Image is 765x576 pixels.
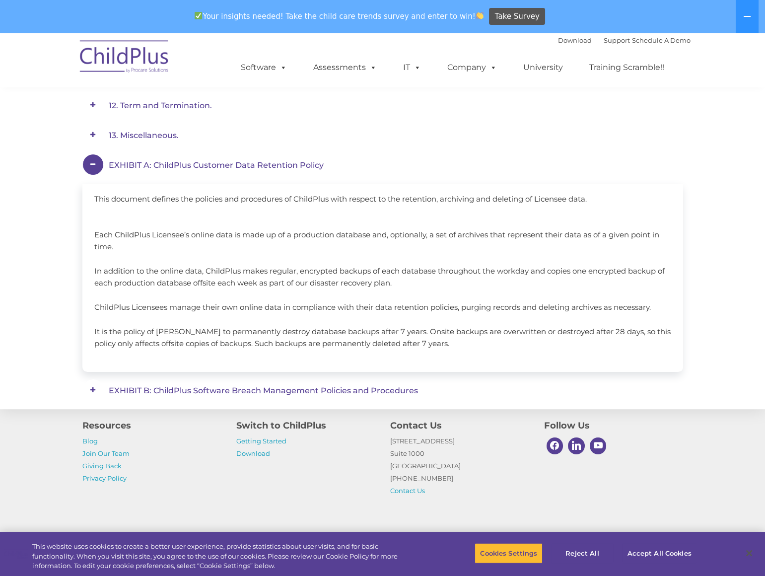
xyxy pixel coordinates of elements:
div: This website uses cookies to create a better user experience, provide statistics about user visit... [32,542,421,571]
a: Company [437,58,507,77]
a: University [513,58,573,77]
p: It is the policy of [PERSON_NAME] to permanently destroy database backups after 7 years. Onsite b... [94,326,671,350]
img: ✅ [195,12,202,19]
a: Training Scramble!! [579,58,674,77]
a: Linkedin [565,435,587,457]
a: Schedule A Demo [632,36,691,44]
a: IT [393,58,431,77]
button: Close [738,542,760,564]
img: 👏 [476,12,484,19]
span: Your insights needed! Take the child care trends survey and enter to win! [191,6,488,26]
span: 12. Term and Termination. [109,101,212,110]
img: ChildPlus by Procare Solutions [75,33,174,83]
a: Download [558,36,592,44]
h4: Contact Us [390,419,529,432]
a: Blog [82,437,98,445]
p: ChildPlus Licensees manage their own online data in compliance with their data retention policies... [94,301,671,313]
h4: Resources [82,419,221,432]
a: Assessments [303,58,387,77]
button: Cookies Settings [475,543,543,564]
font: | [558,36,691,44]
span: EXHIBIT B: ChildPlus Software Breach Management Policies and Procedures [109,386,418,395]
button: Accept All Cookies [622,543,696,564]
a: Software [231,58,297,77]
span: This document defines the policies and procedures of ChildPlus with respect to the retention, arc... [94,194,671,350]
p: [STREET_ADDRESS] Suite 1000 [GEOGRAPHIC_DATA] [PHONE_NUMBER] [390,435,529,497]
span: EXHIBIT A: ChildPlus Customer Data Retention Policy [109,160,324,170]
a: Facebook [544,435,566,457]
a: Support [604,36,630,44]
button: Reject All [551,543,613,564]
h4: Follow Us [544,419,683,432]
a: Getting Started [236,437,286,445]
a: Take Survey [489,8,545,25]
a: Contact Us [390,487,425,495]
a: Privacy Policy [82,474,127,482]
p: In addition to the online data, ChildPlus makes regular, encrypted backups of each database throu... [94,265,671,289]
a: Giving Back [82,462,122,470]
a: Download [236,449,270,457]
p: Each ChildPlus Licensee’s online data is made up of a production database and, optionally, a set ... [94,229,671,253]
a: Join Our Team [82,449,130,457]
a: Youtube [587,435,609,457]
h4: Switch to ChildPlus [236,419,375,432]
span: 13. Miscellaneous. [109,131,179,140]
span: Take Survey [495,8,540,25]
